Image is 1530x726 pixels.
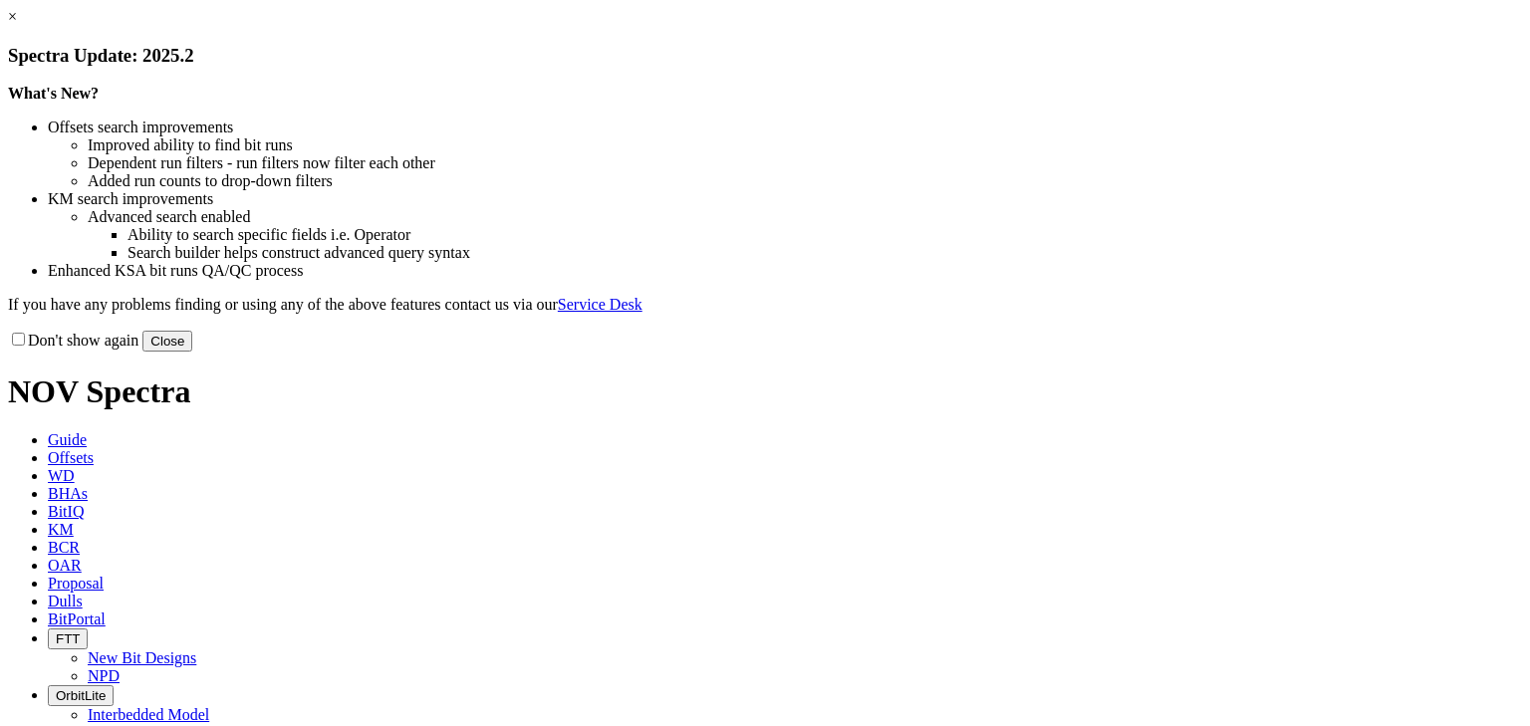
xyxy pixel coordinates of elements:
[88,667,120,684] a: NPD
[12,333,25,346] input: Don't show again
[88,172,1522,190] li: Added run counts to drop-down filters
[88,154,1522,172] li: Dependent run filters - run filters now filter each other
[558,296,642,313] a: Service Desk
[48,485,88,502] span: BHAs
[88,136,1522,154] li: Improved ability to find bit runs
[48,431,87,448] span: Guide
[48,190,1522,208] li: KM search improvements
[48,119,1522,136] li: Offsets search improvements
[48,557,82,574] span: OAR
[127,226,1522,244] li: Ability to search specific fields i.e. Operator
[8,85,99,102] strong: What's New?
[88,649,196,666] a: New Bit Designs
[48,575,104,592] span: Proposal
[56,688,106,703] span: OrbitLite
[48,593,83,609] span: Dulls
[48,449,94,466] span: Offsets
[8,332,138,349] label: Don't show again
[8,373,1522,410] h1: NOV Spectra
[88,706,209,723] a: Interbedded Model
[88,208,1522,226] li: Advanced search enabled
[48,467,75,484] span: WD
[8,45,1522,67] h3: Spectra Update: 2025.2
[48,539,80,556] span: BCR
[142,331,192,352] button: Close
[48,610,106,627] span: BitPortal
[48,521,74,538] span: KM
[56,631,80,646] span: FTT
[48,503,84,520] span: BitIQ
[8,8,17,25] a: ×
[8,296,1522,314] p: If you have any problems finding or using any of the above features contact us via our
[48,262,1522,280] li: Enhanced KSA bit runs QA/QC process
[127,244,1522,262] li: Search builder helps construct advanced query syntax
